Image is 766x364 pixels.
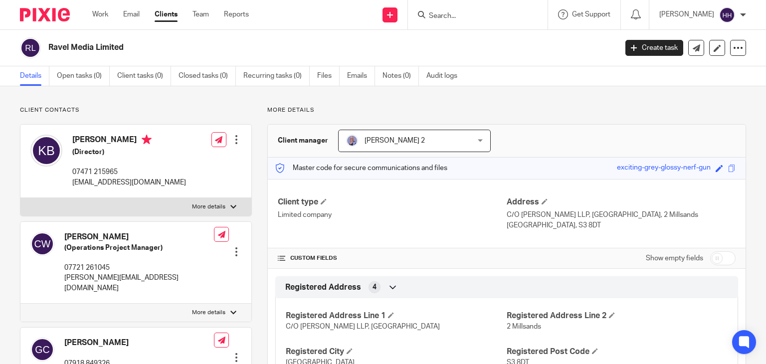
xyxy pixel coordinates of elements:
[123,9,140,19] a: Email
[507,347,728,357] h4: Registered Post Code
[243,66,310,86] a: Recurring tasks (0)
[30,232,54,256] img: svg%3E
[365,137,425,144] span: [PERSON_NAME] 2
[64,273,214,293] p: [PERSON_NAME][EMAIL_ADDRESS][DOMAIN_NAME]
[572,11,610,18] span: Get Support
[719,7,735,23] img: svg%3E
[317,66,340,86] a: Files
[373,282,377,292] span: 4
[346,135,358,147] img: JC%20Linked%20In.jpg
[57,66,110,86] a: Open tasks (0)
[64,232,214,242] h4: [PERSON_NAME]
[64,243,214,253] h5: (Operations Project Manager)
[64,338,214,348] h4: [PERSON_NAME]
[72,178,186,187] p: [EMAIL_ADDRESS][DOMAIN_NAME]
[278,254,507,262] h4: CUSTOM FIELDS
[617,163,711,174] div: exciting-grey-glossy-nerf-gun
[507,210,736,220] p: C/O [PERSON_NAME] LLP, [GEOGRAPHIC_DATA], 2 Millsands
[278,210,507,220] p: Limited company
[286,347,507,357] h4: Registered City
[117,66,171,86] a: Client tasks (0)
[30,135,62,167] img: svg%3E
[224,9,249,19] a: Reports
[275,163,447,173] p: Master code for secure communications and files
[507,311,728,321] h4: Registered Address Line 2
[347,66,375,86] a: Emails
[278,197,507,207] h4: Client type
[278,136,328,146] h3: Client manager
[646,253,703,263] label: Show empty fields
[72,167,186,177] p: 07471 215965
[507,323,541,330] span: 2 Millsands
[426,66,465,86] a: Audit logs
[625,40,683,56] a: Create task
[72,135,186,147] h4: [PERSON_NAME]
[428,12,518,21] input: Search
[20,106,252,114] p: Client contacts
[383,66,419,86] a: Notes (0)
[286,323,440,330] span: C/O [PERSON_NAME] LLP, [GEOGRAPHIC_DATA]
[192,203,225,211] p: More details
[20,66,49,86] a: Details
[92,9,108,19] a: Work
[64,263,214,273] p: 07721 261045
[659,9,714,19] p: [PERSON_NAME]
[142,135,152,145] i: Primary
[507,220,736,230] p: [GEOGRAPHIC_DATA], S3 8DT
[507,197,736,207] h4: Address
[192,309,225,317] p: More details
[286,311,507,321] h4: Registered Address Line 1
[48,42,498,53] h2: Ravel Media Limited
[20,8,70,21] img: Pixie
[285,282,361,293] span: Registered Address
[30,338,54,362] img: svg%3E
[72,147,186,157] h5: (Director)
[192,9,209,19] a: Team
[155,9,178,19] a: Clients
[267,106,746,114] p: More details
[179,66,236,86] a: Closed tasks (0)
[20,37,41,58] img: svg%3E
